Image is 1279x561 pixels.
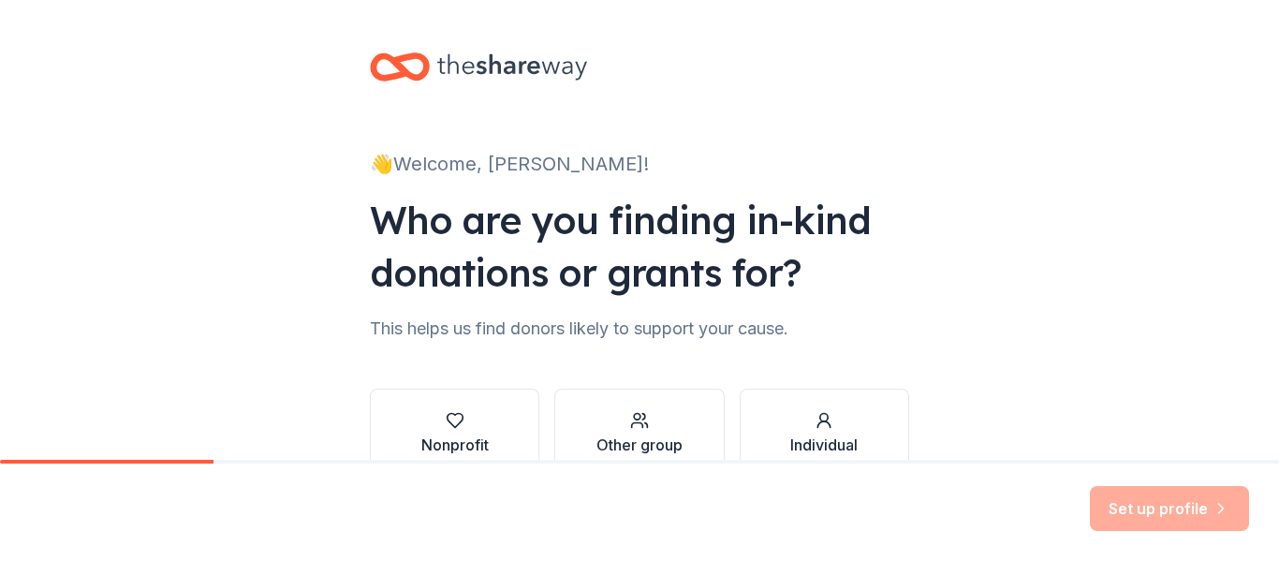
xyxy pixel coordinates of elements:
button: Nonprofit [370,389,539,479]
div: Other group [596,434,683,456]
div: This helps us find donors likely to support your cause. [370,314,909,344]
button: Individual [740,389,909,479]
div: Nonprofit [421,434,489,456]
div: 👋 Welcome, [PERSON_NAME]! [370,149,909,179]
div: Who are you finding in-kind donations or grants for? [370,194,909,299]
button: Other group [554,389,724,479]
div: Individual [790,434,858,456]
